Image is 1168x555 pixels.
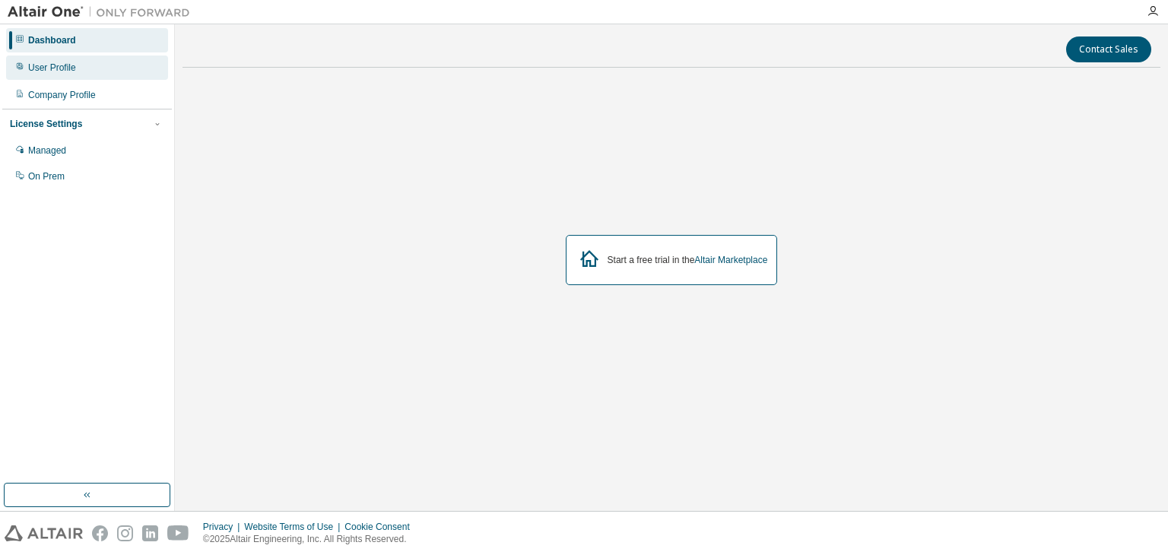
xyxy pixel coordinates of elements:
a: Altair Marketplace [694,255,767,265]
img: facebook.svg [92,525,108,541]
div: Cookie Consent [344,521,418,533]
img: linkedin.svg [142,525,158,541]
div: License Settings [10,118,82,130]
div: Dashboard [28,34,76,46]
div: User Profile [28,62,76,74]
div: Website Terms of Use [244,521,344,533]
img: Altair One [8,5,198,20]
p: © 2025 Altair Engineering, Inc. All Rights Reserved. [203,533,419,546]
div: Managed [28,144,66,157]
div: Company Profile [28,89,96,101]
div: On Prem [28,170,65,182]
img: altair_logo.svg [5,525,83,541]
div: Privacy [203,521,244,533]
div: Start a free trial in the [608,254,768,266]
img: instagram.svg [117,525,133,541]
img: youtube.svg [167,525,189,541]
button: Contact Sales [1066,36,1151,62]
